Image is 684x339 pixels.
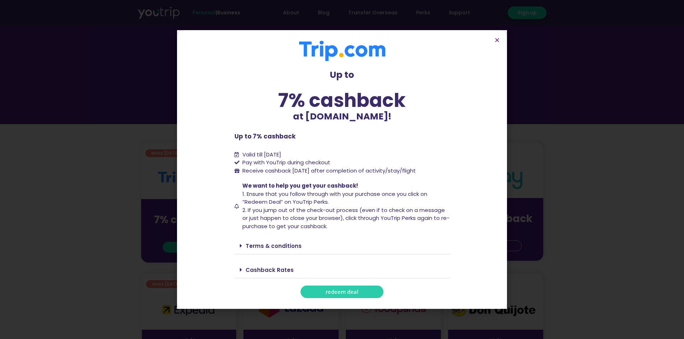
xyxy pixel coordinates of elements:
[246,266,294,274] a: Cashback Rates
[234,237,450,254] div: Terms & conditions
[242,167,416,174] span: Receive cashback [DATE] after completion of activity/stay/flight
[246,242,302,250] a: Terms & conditions
[234,132,296,141] b: Up to 7% cashback
[301,286,383,298] a: redeem deal
[234,68,450,82] p: Up to
[494,37,500,43] a: Close
[326,289,358,295] span: redeem deal
[241,159,330,167] span: Pay with YouTrip during checkout
[234,110,450,123] p: at [DOMAIN_NAME]!
[234,91,450,110] div: 7% cashback
[242,151,281,158] span: Valid till [DATE]
[234,262,450,278] div: Cashback Rates
[242,182,358,189] span: We want to help you get your cashback!
[242,206,450,230] span: 2. If you jump out of the check-out process (even if to check on a message or just happen to clos...
[242,190,427,206] span: 1. Ensure that you follow through with your purchase once you click on “Redeem Deal” on YouTrip P...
